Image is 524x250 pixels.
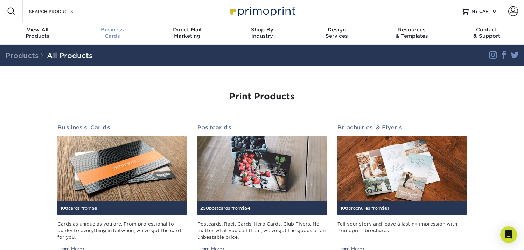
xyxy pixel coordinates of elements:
a: Shop ByIndustry [225,22,300,45]
span: 0 [493,9,496,14]
div: Open Intercom Messenger [500,226,517,243]
span: 100 [340,206,348,211]
small: cards from [60,206,97,211]
div: Marketing [150,27,225,39]
div: Services [299,27,374,39]
img: Primoprint [227,3,297,19]
div: Industry [225,27,300,39]
div: Cards [75,27,150,39]
h2: Brochures & Flyers [337,124,467,131]
h2: Postcards [197,124,327,131]
a: All Products [47,51,93,60]
h1: Print Products [57,92,467,102]
a: Resources& Templates [374,22,449,45]
span: MY CART [471,8,491,14]
span: 61 [385,206,389,211]
span: 9 [95,206,97,211]
a: DesignServices [299,22,374,45]
span: Direct Mail [150,27,225,33]
div: Postcards. Rack Cards. Hero Cards. Club Flyers. No matter what you call them, we've got the goods... [197,221,327,241]
span: Products [5,51,47,60]
small: brochures from [340,206,389,211]
div: Cards as unique as you are. From professional to quirky to everything in between, we've got the c... [57,221,187,241]
a: BusinessCards [75,22,150,45]
img: Business Cards [57,136,187,201]
small: postcards from [200,206,251,211]
div: & Templates [374,27,449,39]
a: Contact& Support [449,22,524,45]
span: Design [299,27,374,33]
span: $ [242,206,245,211]
span: 54 [245,206,251,211]
h2: Business Cards [57,124,187,131]
div: Tell your story and leave a lasting impression with Primoprint brochures. [337,221,467,241]
img: Postcards [197,136,327,201]
iframe: Google Customer Reviews [2,229,60,248]
span: Contact [449,27,524,33]
a: Direct MailMarketing [150,22,225,45]
div: & Support [449,27,524,39]
input: SEARCH PRODUCTS..... [28,7,97,15]
img: Brochures & Flyers [337,136,467,201]
span: Shop By [225,27,300,33]
span: $ [92,206,95,211]
span: Resources [374,27,449,33]
span: 250 [200,206,209,211]
span: 100 [60,206,68,211]
span: Business [75,27,150,33]
span: $ [382,206,385,211]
